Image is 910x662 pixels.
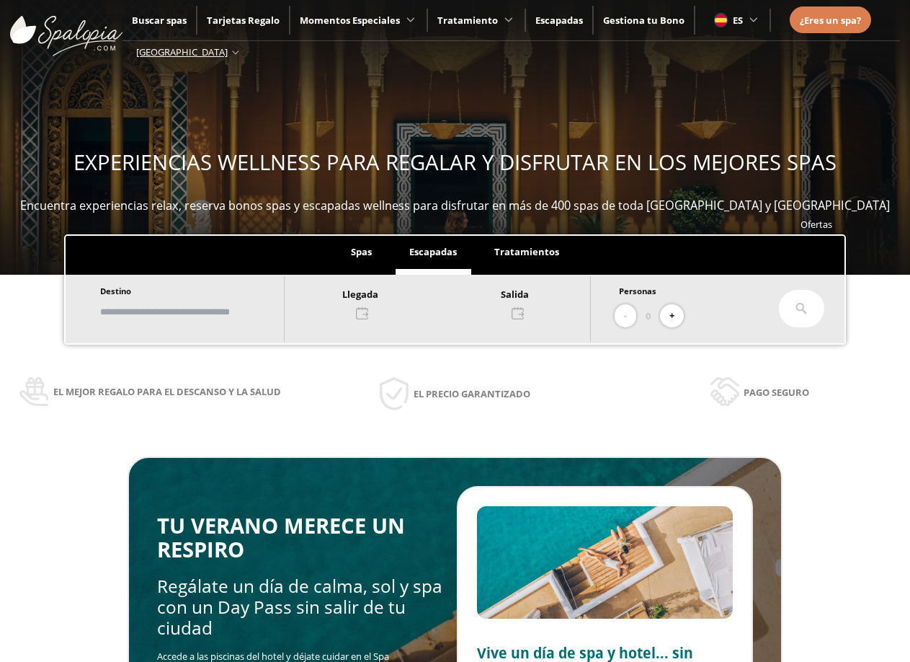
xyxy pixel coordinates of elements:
a: Buscar spas [132,14,187,27]
button: - [615,304,636,328]
a: Ofertas [800,218,832,231]
a: Tarjetas Regalo [207,14,280,27]
span: Destino [100,286,131,296]
span: Tratamientos [494,245,559,258]
span: EXPERIENCIAS WELLNESS PARA REGALAR Y DISFRUTAR EN LOS MEJORES SPAS [73,148,837,177]
span: El mejor regalo para el descanso y la salud [53,384,281,400]
span: Pago seguro [744,384,809,400]
span: Personas [619,286,656,296]
span: Encuentra experiencias relax, reserva bonos spas y escapadas wellness para disfrutar en más de 40... [20,198,890,213]
button: + [660,304,684,328]
a: Gestiona tu Bono [603,14,684,27]
img: ImgLogoSpalopia.BvClDcEz.svg [10,1,122,56]
span: 0 [646,308,651,324]
span: Escapadas [409,245,457,258]
a: Escapadas [535,14,583,27]
a: ¿Eres un spa? [800,12,861,28]
span: ¿Eres un spa? [800,14,861,27]
img: Slide2.BHA6Qswy.webp [477,506,733,618]
span: Spas [351,245,372,258]
span: TU VERANO MERECE UN RESPIRO [157,511,405,564]
span: El precio garantizado [414,386,530,402]
span: Regálate un día de calma, sol y spa con un Day Pass sin salir de tu ciudad [157,574,442,640]
span: [GEOGRAPHIC_DATA] [136,45,228,58]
